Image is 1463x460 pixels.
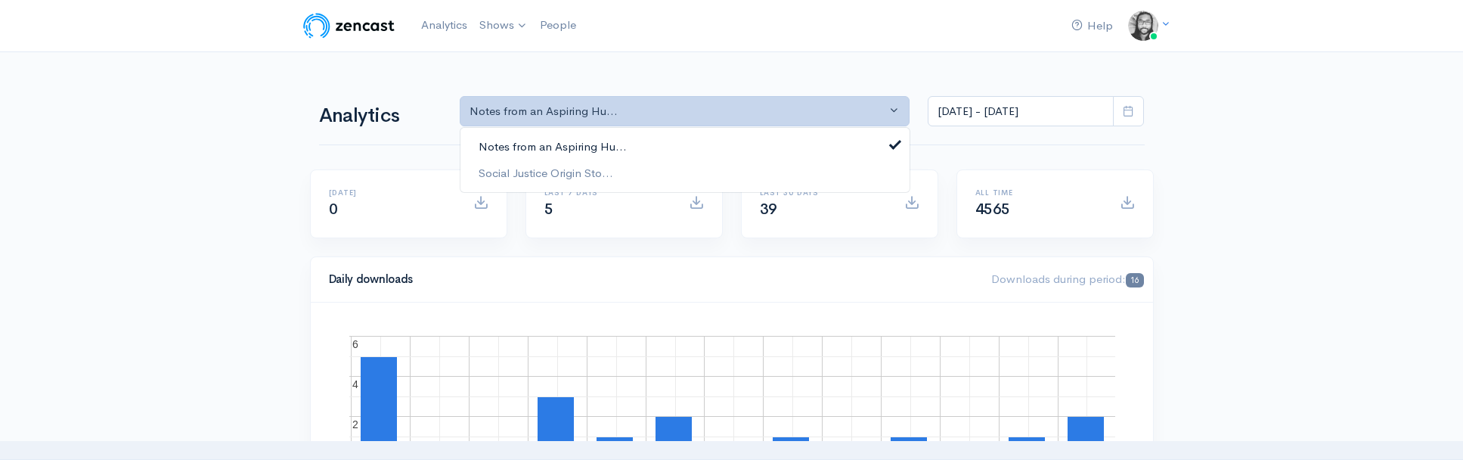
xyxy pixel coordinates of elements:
[760,188,886,197] h6: Last 30 days
[329,200,338,219] span: 0
[352,418,358,430] text: 2
[760,200,777,219] span: 39
[329,188,455,197] h6: [DATE]
[928,96,1114,127] input: analytics date range selector
[473,9,534,42] a: Shows
[975,188,1102,197] h6: All time
[1065,10,1119,42] a: Help
[975,200,1010,219] span: 4565
[544,188,671,197] h6: Last 7 days
[470,103,887,120] div: Notes from an Aspiring Hu...
[319,105,442,127] h1: Analytics
[479,138,627,156] span: Notes from an Aspiring Hu...
[991,272,1143,286] span: Downloads during period:
[352,338,358,350] text: 6
[352,378,358,390] text: 4
[534,9,582,42] a: People
[1128,11,1158,41] img: ...
[301,11,397,41] img: ZenCast Logo
[479,164,613,182] span: Social Justice Origin Sto...
[415,9,473,42] a: Analytics
[460,96,910,127] button: Notes from an Aspiring Hu...
[544,200,553,219] span: 5
[1126,273,1143,287] span: 16
[329,273,974,286] h4: Daily downloads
